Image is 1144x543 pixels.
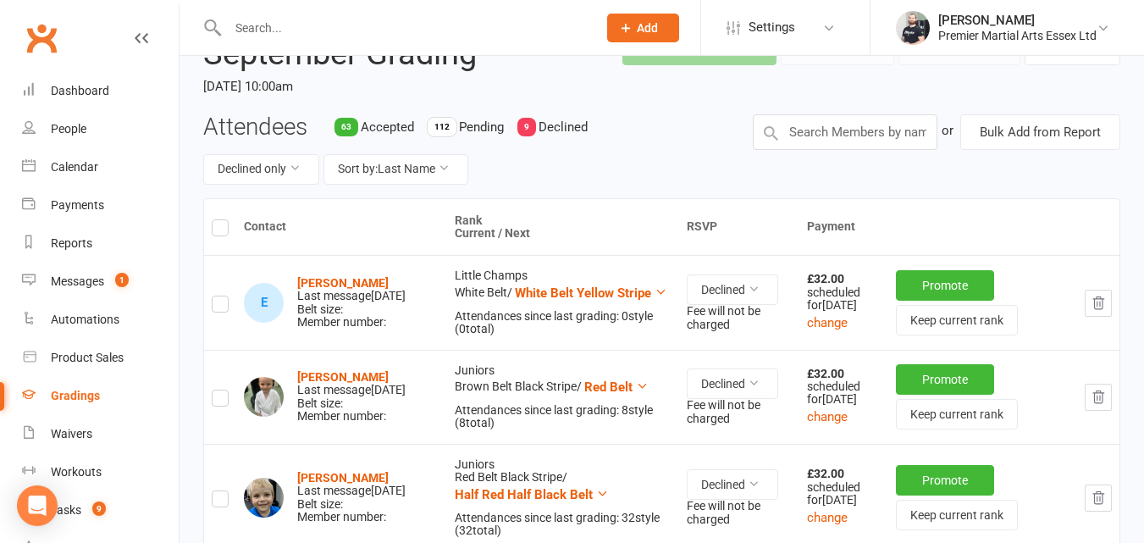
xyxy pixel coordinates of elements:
div: Fee will not be charged [687,500,793,526]
div: Open Intercom Messenger [17,485,58,526]
div: Messages [51,274,104,288]
button: change [807,507,848,528]
button: Red Belt [584,377,649,397]
div: Attendances since last grading: 0 style ( 0 total) [455,310,671,336]
input: Search Members by name [753,114,937,150]
td: Little Champs White Belt / [447,255,678,349]
div: Fee will not be charged [687,305,793,331]
span: Half Red Half Black Belt [455,487,593,502]
div: scheduled for [DATE] [807,368,881,407]
span: 1 [115,273,129,287]
button: Promote [896,270,994,301]
div: Belt size: Member number: [297,277,406,330]
div: Reports [51,236,92,250]
span: 9 [92,501,106,516]
div: Last message [DATE] [297,485,406,497]
div: Belt size: Member number: [297,371,406,424]
div: 63 [334,118,358,136]
div: Calendar [51,160,98,174]
a: Reports [22,224,179,263]
button: Keep current rank [896,500,1018,530]
th: Rank Current / Next [447,199,678,256]
div: [PERSON_NAME] [938,13,1097,28]
button: White Belt Yellow Stripe [515,283,667,303]
div: Last message [DATE] [297,384,406,396]
div: Attendances since last grading: 32 style ( 32 total) [455,512,671,538]
button: Bulk Add from Report [960,114,1120,150]
a: [PERSON_NAME] [297,471,389,485]
a: Dashboard [22,72,179,110]
span: White Belt Yellow Stripe [515,285,651,301]
a: Automations [22,301,179,339]
span: Pending [459,119,504,135]
strong: £32.00 [807,272,844,285]
img: thumb_image1616261423.png [896,11,930,45]
div: Waivers [51,427,92,440]
div: Fee will not be charged [687,399,793,425]
button: Keep current rank [896,399,1018,429]
div: Payments [51,198,104,212]
button: Promote [896,364,994,395]
th: RSVP [679,199,800,256]
button: Declined only [203,154,319,185]
th: Payment [799,199,1119,256]
button: Keep current rank [896,305,1018,335]
div: or [942,114,953,147]
a: Messages 1 [22,263,179,301]
div: Last message [DATE] [297,290,406,302]
a: People [22,110,179,148]
h3: Attendees [203,114,307,141]
div: Belt size: Member number: [297,472,406,524]
a: [PERSON_NAME] [297,370,389,384]
span: Declined [539,119,588,135]
div: Attendances since last grading: 8 style ( 8 total) [455,404,671,430]
div: Product Sales [51,351,124,364]
a: Clubworx [20,17,63,59]
span: Settings [749,8,795,47]
a: Gradings [22,377,179,415]
span: Red Belt [584,380,633,395]
td: Juniors Brown Belt Black Stripe / [447,350,678,444]
img: George Hanner [244,478,284,518]
button: change [807,313,848,333]
div: scheduled for [DATE] [807,273,881,312]
time: [DATE] 10:00am [203,72,571,101]
div: Gradings [51,389,100,402]
span: Accepted [361,119,414,135]
th: Contact [236,199,447,256]
div: scheduled for [DATE] [807,468,881,507]
button: Declined [687,469,778,500]
img: Alexander Hanner [244,377,284,417]
div: Workouts [51,465,102,479]
div: People [51,122,86,136]
a: Waivers [22,415,179,453]
button: Add [607,14,679,42]
button: Declined [687,368,778,399]
button: Half Red Half Black Belt [455,485,609,505]
div: Automations [51,313,119,326]
div: Dashboard [51,84,109,97]
button: change [807,407,848,427]
button: Sort by:Last Name [323,154,468,185]
a: Product Sales [22,339,179,377]
div: 9 [517,118,536,136]
strong: £32.00 [807,467,844,480]
a: Tasks 9 [22,491,179,529]
button: Promote [896,465,994,496]
button: Declined [687,274,778,305]
a: Payments [22,186,179,224]
input: Search... [223,16,585,40]
span: Add [637,21,658,35]
h2: September Grading [203,30,571,71]
a: Workouts [22,453,179,491]
div: Tasks [51,503,81,517]
div: Premier Martial Arts Essex Ltd [938,28,1097,43]
a: [PERSON_NAME] [297,276,389,290]
div: 112 [428,118,456,136]
div: Evie Buckton [244,283,284,323]
strong: £32.00 [807,367,844,380]
a: Calendar [22,148,179,186]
